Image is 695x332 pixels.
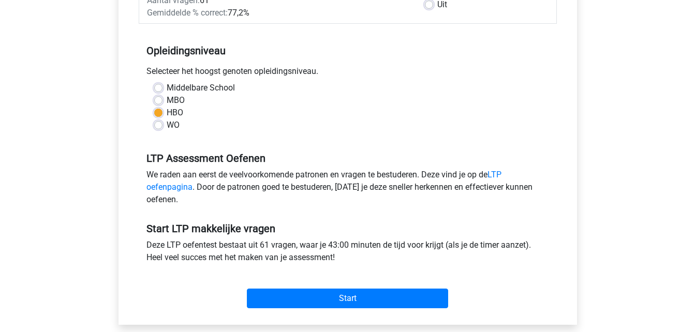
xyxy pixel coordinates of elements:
h5: Opleidingsniveau [146,40,549,61]
div: Selecteer het hoogst genoten opleidingsniveau. [139,65,557,82]
h5: LTP Assessment Oefenen [146,152,549,164]
input: Start [247,289,448,308]
span: Gemiddelde % correct: [147,8,228,18]
h5: Start LTP makkelijke vragen [146,222,549,235]
div: Deze LTP oefentest bestaat uit 61 vragen, waar je 43:00 minuten de tijd voor krijgt (als je de ti... [139,239,557,268]
label: HBO [167,107,183,119]
label: MBO [167,94,185,107]
label: Middelbare School [167,82,235,94]
div: We raden aan eerst de veelvoorkomende patronen en vragen te bestuderen. Deze vind je op de . Door... [139,169,557,210]
div: 77,2% [139,7,417,19]
label: WO [167,119,180,131]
